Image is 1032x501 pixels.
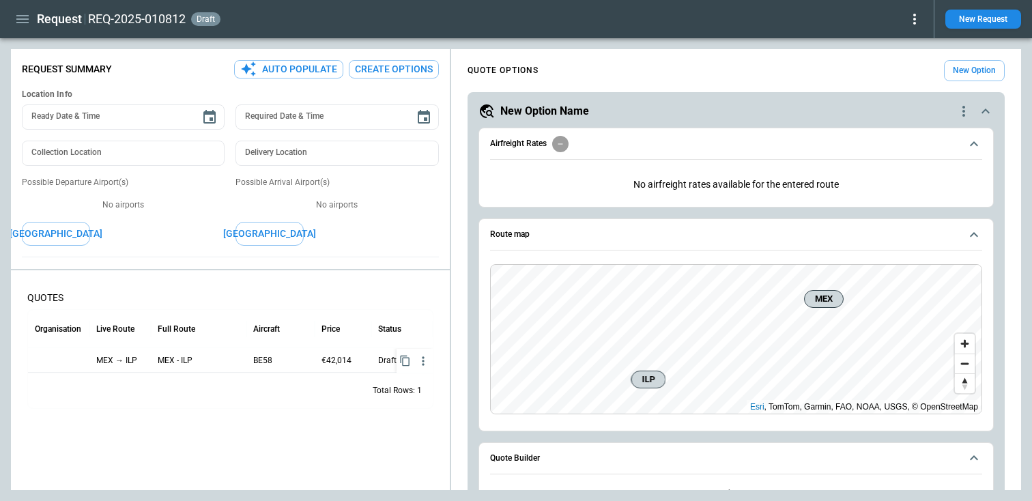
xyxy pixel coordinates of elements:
[956,103,972,119] div: quote-option-actions
[321,324,340,334] div: Price
[22,222,90,246] button: [GEOGRAPHIC_DATA]
[321,349,364,373] p: €42,014
[22,199,225,211] p: No airports
[96,324,134,334] div: Live Route
[194,14,218,24] span: draft
[490,128,982,160] button: Airfreight Rates
[373,385,422,397] div: Total Rows: 1
[378,349,397,373] p: Draft
[810,292,837,306] span: MEX
[234,60,343,78] button: Auto Populate
[196,104,223,131] button: Choose date
[22,89,439,100] h6: Location Info
[750,402,764,412] a: Esri
[955,334,975,354] button: Zoom in
[750,400,978,414] div: , TomTom, Garmin, FAO, NOAA, USGS, © OpenStreetMap
[468,68,539,74] h4: QUOTE OPTIONS
[944,60,1005,81] button: New Option
[478,103,994,119] button: New Option Namequote-option-actions
[27,292,433,304] p: QUOTES
[490,219,982,250] button: Route map
[35,324,81,334] div: Organisation
[235,177,438,188] p: Possible Arrival Airport(s)
[490,264,982,414] div: Route map
[158,349,240,373] p: MEX - ILP
[96,349,144,373] p: MEX → ILP
[500,104,589,119] h5: New Option Name
[235,222,304,246] button: [GEOGRAPHIC_DATA]
[491,265,981,414] canvas: Map
[490,443,982,474] button: Quote Builder
[955,373,975,393] button: Reset bearing to north
[490,168,982,201] p: No airfreight rates available for the entered route
[349,60,439,78] button: Create Options
[637,373,659,386] span: ILP
[490,230,530,239] h6: Route map
[22,268,439,278] h6: Cargo Details
[235,199,438,211] p: No airports
[490,454,540,463] h6: Quote Builder
[378,324,401,334] div: Status
[686,487,736,499] label: Cargo Weight
[88,11,186,27] h2: REQ-2025-010812
[158,324,195,334] div: Full Route
[410,104,438,131] button: Choose date
[22,63,112,75] p: Request Summary
[37,11,82,27] h1: Request
[500,487,556,499] label: Departure time
[253,349,308,373] p: BE58
[945,10,1021,29] button: New Request
[22,177,225,188] p: Possible Departure Airport(s)
[253,324,280,334] div: Aircraft
[490,168,982,201] div: Airfreight Rates
[955,354,975,373] button: Zoom out
[490,139,547,148] h6: Airfreight Rates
